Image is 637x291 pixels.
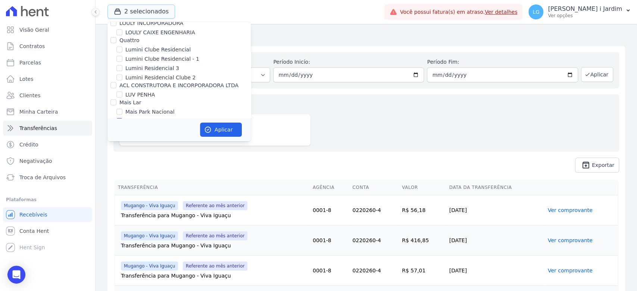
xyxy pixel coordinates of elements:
label: Período Fim: [427,58,578,66]
i: unarchive [581,161,590,170]
a: Troca de Arquivos [3,170,92,185]
span: Troca de Arquivos [19,174,66,181]
span: Mugango - Viva Iguaçu [121,231,178,240]
a: Visão Geral [3,22,92,37]
label: Lumini Residencial Clube 2 [125,74,196,82]
span: Contratos [19,42,45,50]
th: Data da Transferência [446,180,545,195]
a: Ver detalhes [485,9,518,15]
a: Negativação [3,154,92,168]
a: Parcelas [3,55,92,70]
label: Mais Lar [119,99,141,105]
a: Crédito [3,137,92,152]
button: Aplicar [200,123,242,137]
label: Lumini Residencial 3 [125,64,179,72]
span: LG [533,9,540,15]
td: 0220260-4 [349,256,399,286]
th: Transferência [115,180,310,195]
td: [DATE] [446,225,545,256]
a: Transferências [3,121,92,136]
button: Aplicar [581,67,613,82]
td: R$ 416,85 [399,225,446,256]
a: Lotes [3,72,92,86]
a: Conta Hent [3,224,92,238]
label: Mais Park Nacional [125,108,175,116]
span: Visão Geral [19,26,49,34]
td: R$ 56,18 [399,195,446,225]
button: 2 selecionados [107,4,175,19]
span: Mugango - Viva Iguaçu [121,262,178,271]
a: Ver comprovante [548,207,593,213]
span: Exportar [592,163,614,167]
td: R$ 57,01 [399,256,446,286]
th: Agência [310,180,350,195]
label: Período Inicío: [273,58,424,66]
td: [DATE] [446,195,545,225]
a: Minha Carteira [3,104,92,119]
td: 0001-8 [310,256,350,286]
a: Clientes [3,88,92,103]
label: LUV PENHA [125,91,155,99]
span: Negativação [19,157,52,165]
p: [PERSON_NAME] i Jardim [548,5,622,13]
span: Recebíveis [19,211,47,218]
a: Ver comprovante [548,237,593,243]
td: [DATE] [446,256,545,286]
span: Conta Hent [19,227,49,235]
span: Lotes [19,75,34,83]
span: Referente ao mês anterior [183,201,248,210]
span: Referente ao mês anterior [183,262,248,271]
label: LOULY CAIXE ENGENHARIA [125,29,195,37]
label: Lumini Clube Residencial - 1 [125,55,199,63]
a: Ver comprovante [548,268,593,273]
th: Conta [349,180,399,195]
label: Mugango - Viva Iguaçu [125,117,185,125]
td: 0001-8 [310,225,350,256]
label: LOULY INCORPORADORA [119,20,183,26]
label: Quattro [119,37,139,43]
label: Lumini Clube Residencial [125,46,191,54]
span: Clientes [19,92,40,99]
div: Transferência para Mugango - Viva Iguaçu [121,242,307,249]
td: 0220260-4 [349,195,399,225]
span: Mugango - Viva Iguaçu [121,201,178,210]
a: Recebíveis [3,207,92,222]
div: Open Intercom Messenger [7,266,25,284]
td: 0001-8 [310,195,350,225]
span: Referente ao mês anterior [183,231,248,240]
button: LG [PERSON_NAME] i Jardim Ver opções [522,1,637,22]
span: Minha Carteira [19,108,58,116]
a: unarchive Exportar [575,158,619,173]
span: Parcelas [19,59,41,66]
div: Transferência para Mugango - Viva Iguaçu [121,272,307,279]
a: Contratos [3,39,92,54]
p: Ver opções [548,13,622,19]
td: 0220260-4 [349,225,399,256]
div: Transferência para Mugango - Viva Iguaçu [121,212,307,219]
label: ACL CONSTRUTORA E INCORPORADORA LTDA [119,82,238,88]
span: Transferências [19,124,57,132]
span: Você possui fatura(s) em atraso. [400,8,518,16]
h2: Transferências [107,30,625,43]
th: Valor [399,180,446,195]
div: Plataformas [6,195,89,204]
span: Crédito [19,141,38,148]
